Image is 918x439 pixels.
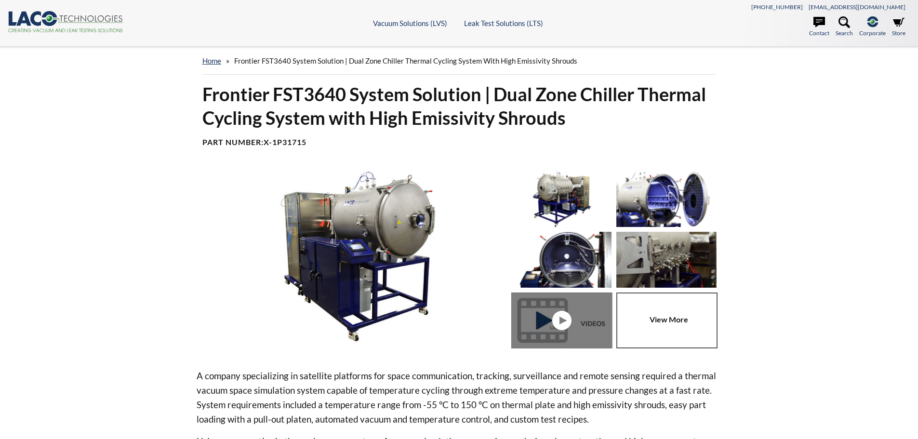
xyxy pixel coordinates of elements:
a: Vacuum Solutions (LVS) [373,19,447,27]
img: Space simulation thermal vacuum system for temperature cycling of satellite components, chamber p... [616,232,717,288]
a: Contact [809,16,829,38]
div: » [202,47,716,75]
a: [PHONE_NUMBER] [751,3,803,11]
a: Space Simulation Thermal Cycling System for Satellites & Components [511,293,616,348]
p: A company specializing in satellite platforms for space communication, tracking, surveillance and... [197,369,722,426]
img: Space simulation thermal vacuum system for temperature cycling of satellite components, angled, o... [616,171,717,226]
a: Leak Test Solutions (LTS) [464,19,543,27]
a: [EMAIL_ADDRESS][DOMAIN_NAME] [809,3,905,11]
img: Space simulation thermal vacuum system for temperature cycling of satellite components, angled, p... [511,171,612,226]
b: X-1P31715 [264,137,306,146]
h1: Frontier FST3640 System Solution | Dual Zone Chiller Thermal Cycling System with High Emissivity ... [202,82,716,130]
h4: Part Number: [202,137,716,147]
a: Store [892,16,905,38]
span: Corporate [859,28,886,38]
a: home [202,56,221,65]
span: Frontier FST3640 System Solution | Dual Zone Chiller Thermal Cycling System with High Emissivity ... [234,56,577,65]
img: Space simulation thermal vacuum system for temperature cycling of satellite components, angled view [197,171,504,343]
a: Search [836,16,853,38]
img: Space simulation thermal vacuum system for temperature cycling of satellite components, front, op... [511,232,612,288]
